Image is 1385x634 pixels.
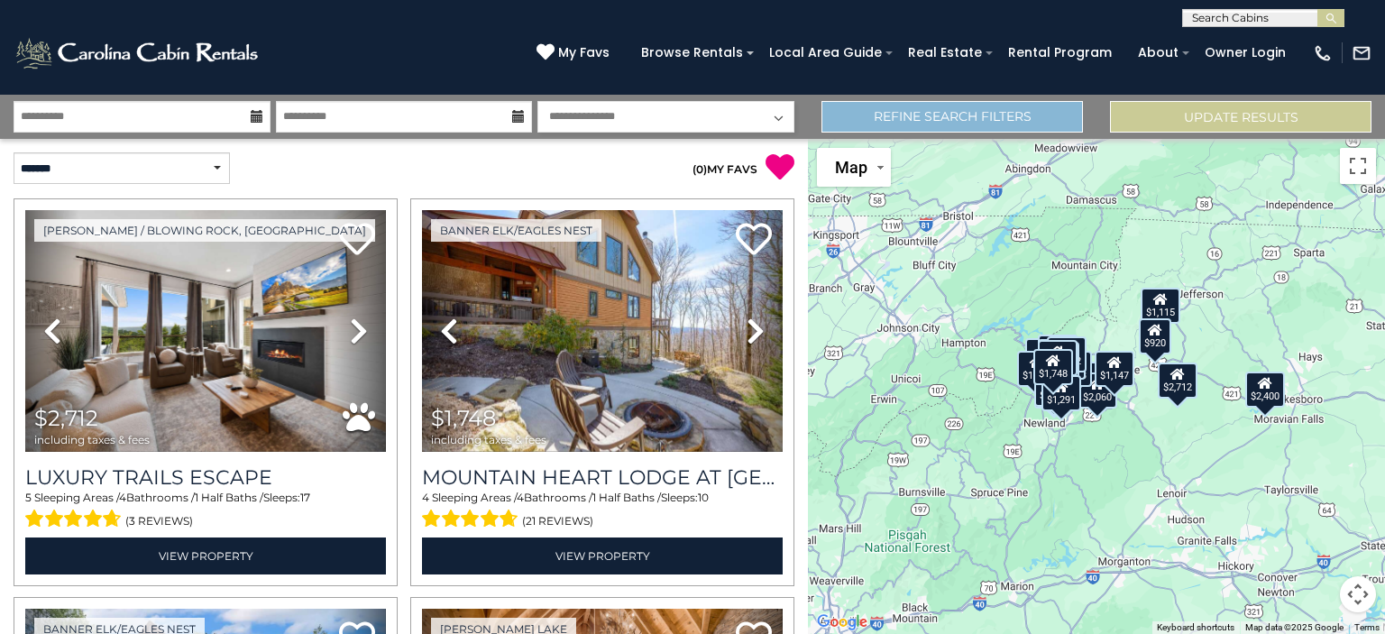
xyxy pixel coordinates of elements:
a: View Property [422,538,783,574]
div: Sleeping Areas / Bathrooms / Sleeps: [422,490,783,533]
button: Update Results [1110,101,1371,133]
a: About [1129,39,1188,67]
a: Terms (opens in new tab) [1354,622,1380,632]
div: $920 [1139,317,1171,354]
span: (21 reviews) [522,510,593,533]
div: $1,147 [1095,350,1134,386]
span: $1,748 [431,405,496,431]
span: ( ) [692,162,707,176]
a: Owner Login [1196,39,1295,67]
a: Local Area Guide [760,39,891,67]
a: Refine Search Filters [821,101,1083,133]
a: Luxury Trails Escape [25,465,386,490]
img: mail-regular-white.png [1352,43,1371,63]
span: 0 [696,162,703,176]
h3: Mountain Heart Lodge at Eagles Nest [422,465,783,490]
div: $1,149 [1034,370,1074,406]
img: White-1-2.png [14,35,263,71]
img: thumbnail_168695581.jpeg [25,210,386,452]
span: 10 [698,491,709,504]
div: $2,060 [1078,372,1117,408]
button: Change map style [817,148,891,187]
span: 4 [422,491,429,504]
img: thumbnail_163263019.jpeg [422,210,783,452]
div: Sleeping Areas / Bathrooms / Sleeps: [25,490,386,533]
a: (0)MY FAVS [692,162,757,176]
a: Mountain Heart Lodge at [GEOGRAPHIC_DATA] [422,465,783,490]
span: including taxes & fees [431,434,546,446]
div: $1,320 [1017,350,1057,386]
a: [PERSON_NAME] / Blowing Rock, [GEOGRAPHIC_DATA] [34,219,375,242]
a: Open this area in Google Maps (opens a new window) [812,611,872,634]
a: Real Estate [899,39,991,67]
span: including taxes & fees [34,434,150,446]
div: $1,511 [1038,335,1078,371]
div: $1,291 [1041,374,1081,410]
a: My Favs [537,43,614,63]
a: Add to favorites [736,221,772,260]
span: 4 [517,491,524,504]
div: $1,158 [1038,339,1078,375]
a: Banner Elk/Eagles Nest [431,219,601,242]
span: My Favs [558,43,610,62]
a: Rental Program [999,39,1121,67]
a: Browse Rentals [632,39,752,67]
span: 5 [25,491,32,504]
img: Google [812,611,872,634]
span: 1 Half Baths / [195,491,263,504]
a: View Property [25,538,386,574]
div: $1,482 [1047,336,1087,372]
span: Map [835,158,867,177]
span: 4 [119,491,126,504]
span: 17 [300,491,310,504]
div: $2,400 [1245,371,1285,407]
span: Map data ©2025 Google [1245,622,1344,632]
div: $1,748 [1033,348,1073,384]
div: $2,712 [1158,363,1197,399]
img: phone-regular-white.png [1313,43,1333,63]
span: 1 Half Baths / [592,491,661,504]
span: $2,712 [34,405,98,431]
button: Map camera controls [1340,576,1376,612]
div: $1,115 [1141,287,1180,323]
button: Toggle fullscreen view [1340,148,1376,184]
button: Keyboard shortcuts [1157,621,1234,634]
span: (3 reviews) [125,510,193,533]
